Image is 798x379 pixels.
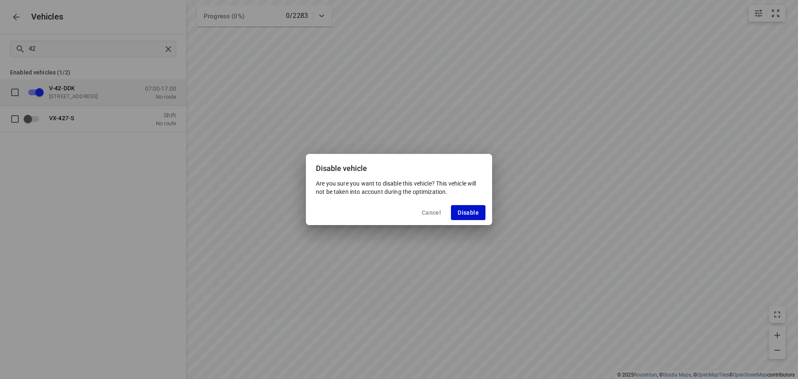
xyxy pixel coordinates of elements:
span: Disable [458,209,479,216]
button: Disable [451,205,485,220]
span: Cancel [422,209,441,216]
div: Disable vehicle [306,154,492,179]
button: Cancel [415,205,448,220]
p: Are you sure you want to disable this vehicle? This vehicle will not be taken into account during... [316,179,482,196]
